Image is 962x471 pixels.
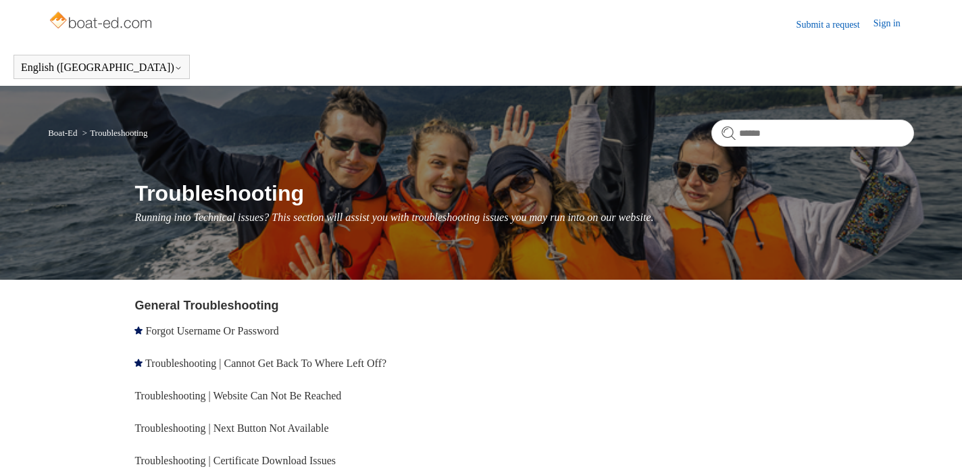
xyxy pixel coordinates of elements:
a: Troubleshooting | Cannot Get Back To Where Left Off? [145,357,386,369]
h1: Troubleshooting [134,177,913,209]
a: Boat-Ed [48,128,77,138]
a: Troubleshooting | Website Can Not Be Reached [134,390,341,401]
input: Search [711,120,914,147]
a: Sign in [874,16,914,32]
p: Running into Technical issues? This section will assist you with troubleshooting issues you may r... [134,209,913,226]
a: Troubleshooting | Certificate Download Issues [134,455,336,466]
li: Boat-Ed [48,128,80,138]
div: Live chat [917,426,952,461]
a: General Troubleshooting [134,299,278,312]
a: Forgot Username Or Password [145,325,278,337]
svg: Promoted article [134,326,143,334]
a: Troubleshooting | Next Button Not Available [134,422,328,434]
svg: Promoted article [134,359,143,367]
li: Troubleshooting [80,128,148,138]
img: Boat-Ed Help Center home page [48,8,155,35]
button: English ([GEOGRAPHIC_DATA]) [21,61,182,74]
a: Submit a request [796,18,874,32]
